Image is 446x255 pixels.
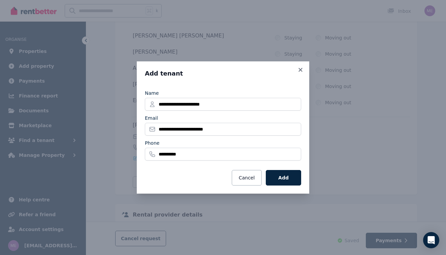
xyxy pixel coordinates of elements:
button: Cancel [232,170,262,186]
button: Add [266,170,301,186]
label: Name [145,90,159,96]
label: Email [145,115,158,121]
h3: Add tenant [145,69,301,78]
div: Open Intercom Messenger [423,232,439,248]
label: Phone [145,140,159,146]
